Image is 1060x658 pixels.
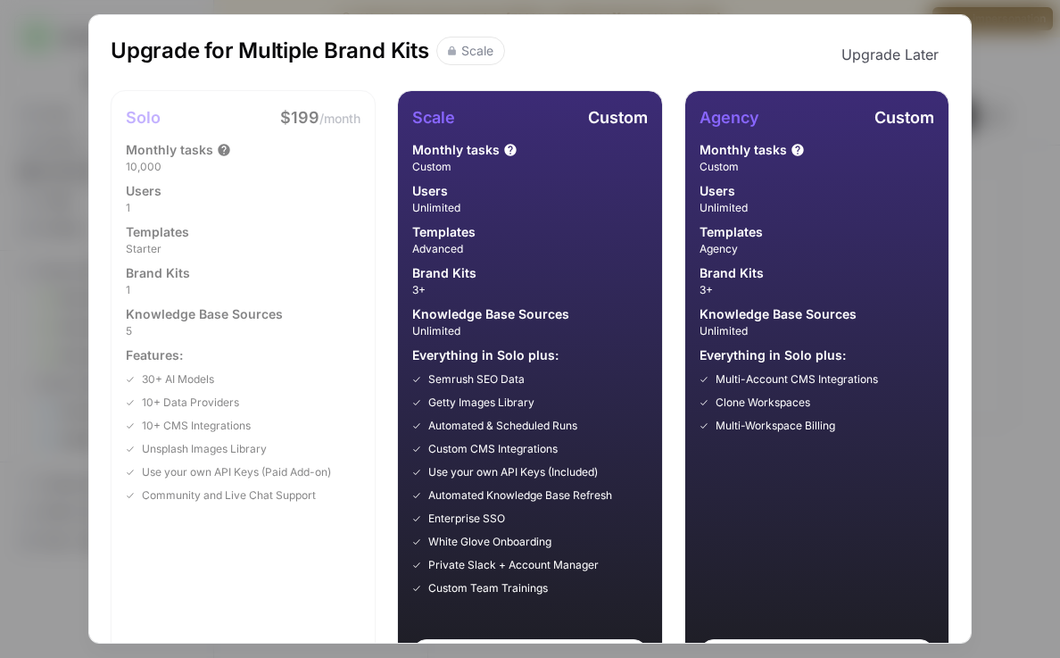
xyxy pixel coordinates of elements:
[126,346,360,364] span: Features:
[142,441,267,457] span: Unsplash Images Library
[126,264,190,282] span: Brand Kits
[142,418,251,434] span: 10+ CMS Integrations
[428,371,525,387] span: Semrush SEO Data
[716,418,835,434] span: Multi-Workspace Billing
[700,282,934,298] span: 3+
[412,159,647,175] span: Custom
[700,200,934,216] span: Unlimited
[428,487,612,504] span: Automated Knowledge Base Refresh
[588,108,648,127] span: Custom
[319,111,360,126] span: /month
[428,464,598,480] span: Use your own API Keys (Included)
[428,580,548,596] span: Custom Team Trainings
[280,108,319,127] span: $199
[428,534,551,550] span: White Glove Onboarding
[716,371,878,387] span: Multi-Account CMS Integrations
[716,395,810,411] span: Clone Workspaces
[412,282,647,298] span: 3+
[412,200,647,216] span: Unlimited
[126,323,360,339] span: 5
[126,105,161,130] h1: Solo
[874,108,934,127] span: Custom
[428,511,505,527] span: Enterprise SSO
[428,441,558,457] span: Custom CMS Integrations
[700,159,934,175] span: Custom
[126,305,283,323] span: Knowledge Base Sources
[412,141,500,159] span: Monthly tasks
[700,346,934,364] span: Everything in Solo plus:
[412,264,476,282] span: Brand Kits
[126,159,360,175] span: 10,000
[412,182,448,200] span: Users
[142,371,214,387] span: 30+ AI Models
[142,464,331,480] span: Use your own API Keys (Paid Add-on)
[700,323,934,339] span: Unlimited
[700,264,764,282] span: Brand Kits
[126,200,360,216] span: 1
[126,182,161,200] span: Users
[111,37,429,72] h1: Upgrade for Multiple Brand Kits
[700,305,857,323] span: Knowledge Base Sources
[412,305,569,323] span: Knowledge Base Sources
[700,223,763,241] span: Templates
[461,42,493,60] div: Scale
[126,223,189,241] span: Templates
[412,105,455,130] h1: Scale
[412,241,647,257] span: Advanced
[700,182,735,200] span: Users
[412,223,476,241] span: Templates
[700,141,787,159] span: Monthly tasks
[126,282,360,298] span: 1
[126,241,360,257] span: Starter
[142,395,239,411] span: 10+ Data Providers
[412,346,647,364] span: Everything in Solo plus:
[126,141,213,159] span: Monthly tasks
[700,241,934,257] span: Agency
[412,323,647,339] span: Unlimited
[428,557,599,573] span: Private Slack + Account Manager
[428,395,534,411] span: Getty Images Library
[700,105,759,130] h1: Agency
[142,487,316,504] span: Community and Live Chat Support
[831,37,949,72] button: Upgrade Later
[428,418,577,434] span: Automated & Scheduled Runs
